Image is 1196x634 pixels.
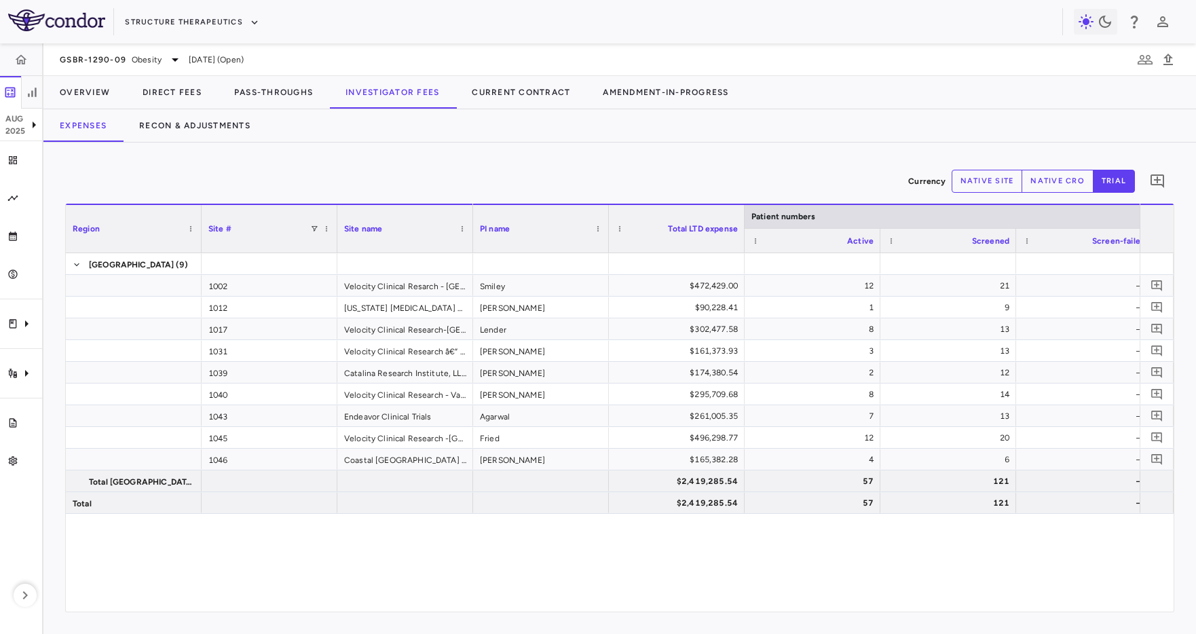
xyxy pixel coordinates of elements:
[344,224,382,234] span: Site name
[1148,320,1166,338] button: Add comment
[202,297,337,318] div: 1012
[621,449,738,470] div: $165,382.28
[1148,298,1166,316] button: Add comment
[202,405,337,426] div: 1043
[893,384,1009,405] div: 14
[73,224,100,234] span: Region
[668,224,738,234] span: Total LTD expense
[43,109,123,142] button: Expenses
[473,362,609,383] div: [PERSON_NAME]
[1148,450,1166,468] button: Add comment
[73,493,92,515] span: Total
[1151,453,1163,466] svg: Add comment
[189,54,244,66] span: [DATE] (Open)
[473,275,609,296] div: Smiley
[621,340,738,362] div: $161,373.93
[337,297,473,318] div: [US_STATE] [MEDICAL_DATA] and Endocrinology Research Center
[89,254,174,276] span: [GEOGRAPHIC_DATA]
[1028,449,1145,470] div: —
[757,318,874,340] div: 8
[893,362,1009,384] div: 12
[908,175,946,187] p: Currency
[337,318,473,339] div: Velocity Clinical Research-[GEOGRAPHIC_DATA]
[1028,405,1145,427] div: —
[972,236,1009,246] span: Screened
[43,76,126,109] button: Overview
[1148,341,1166,360] button: Add comment
[621,492,738,514] div: $2,419,285.54
[337,362,473,383] div: Catalina Research Institute, LLC
[757,362,874,384] div: 2
[893,275,1009,297] div: 21
[1028,318,1145,340] div: —
[126,76,218,109] button: Direct Fees
[1146,170,1169,193] button: Add comment
[473,297,609,318] div: [PERSON_NAME]
[1151,344,1163,357] svg: Add comment
[757,275,874,297] div: 12
[847,236,874,246] span: Active
[202,362,337,383] div: 1039
[1148,276,1166,295] button: Add comment
[337,449,473,470] div: Coastal [GEOGRAPHIC_DATA] - [GEOGRAPHIC_DATA]
[1028,362,1145,384] div: —
[893,470,1009,492] div: 121
[473,384,609,405] div: [PERSON_NAME]
[337,405,473,426] div: Endeavor Clinical Trials
[202,275,337,296] div: 1002
[893,405,1009,427] div: 13
[1151,366,1163,379] svg: Add comment
[218,76,329,109] button: Pass-Throughs
[757,297,874,318] div: 1
[757,405,874,427] div: 7
[621,427,738,449] div: $496,298.77
[480,224,510,234] span: PI name
[1148,363,1166,381] button: Add comment
[757,449,874,470] div: 4
[5,113,26,125] p: Aug
[1151,279,1163,292] svg: Add comment
[473,340,609,361] div: [PERSON_NAME]
[1028,275,1145,297] div: —
[202,449,337,470] div: 1046
[208,224,231,234] span: Site #
[473,405,609,426] div: Agarwal
[89,471,193,493] span: Total [GEOGRAPHIC_DATA]
[952,170,1023,193] button: native site
[5,125,26,137] p: 2025
[621,384,738,405] div: $295,709.68
[132,54,162,66] span: Obesity
[473,318,609,339] div: Lender
[1093,170,1135,193] button: trial
[202,318,337,339] div: 1017
[893,318,1009,340] div: 13
[621,405,738,427] div: $261,005.35
[1148,428,1166,447] button: Add comment
[1151,322,1163,335] svg: Add comment
[337,427,473,448] div: Velocity Clinical Research -[GEOGRAPHIC_DATA]
[123,109,267,142] button: Recon & Adjustments
[757,427,874,449] div: 12
[125,12,259,33] button: Structure Therapeutics
[202,427,337,448] div: 1045
[202,340,337,361] div: 1031
[1028,297,1145,318] div: —
[1028,492,1145,514] div: —
[455,76,586,109] button: Current Contract
[473,449,609,470] div: [PERSON_NAME]
[1092,236,1145,246] span: Screen-failed
[337,275,473,296] div: Velocity Clinical Resarch - [GEOGRAPHIC_DATA]
[893,340,1009,362] div: 13
[621,297,738,318] div: $90,228.41
[757,384,874,405] div: 8
[757,492,874,514] div: 57
[621,470,738,492] div: $2,419,285.54
[337,340,473,361] div: Velocity Clinical Research â€“ [GEOGRAPHIC_DATA]
[473,427,609,448] div: Fried
[176,254,188,276] span: (9)
[8,10,105,31] img: logo-full-SnFGN8VE.png
[1028,470,1145,492] div: —
[1149,173,1165,189] svg: Add comment
[1028,384,1145,405] div: —
[1151,409,1163,422] svg: Add comment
